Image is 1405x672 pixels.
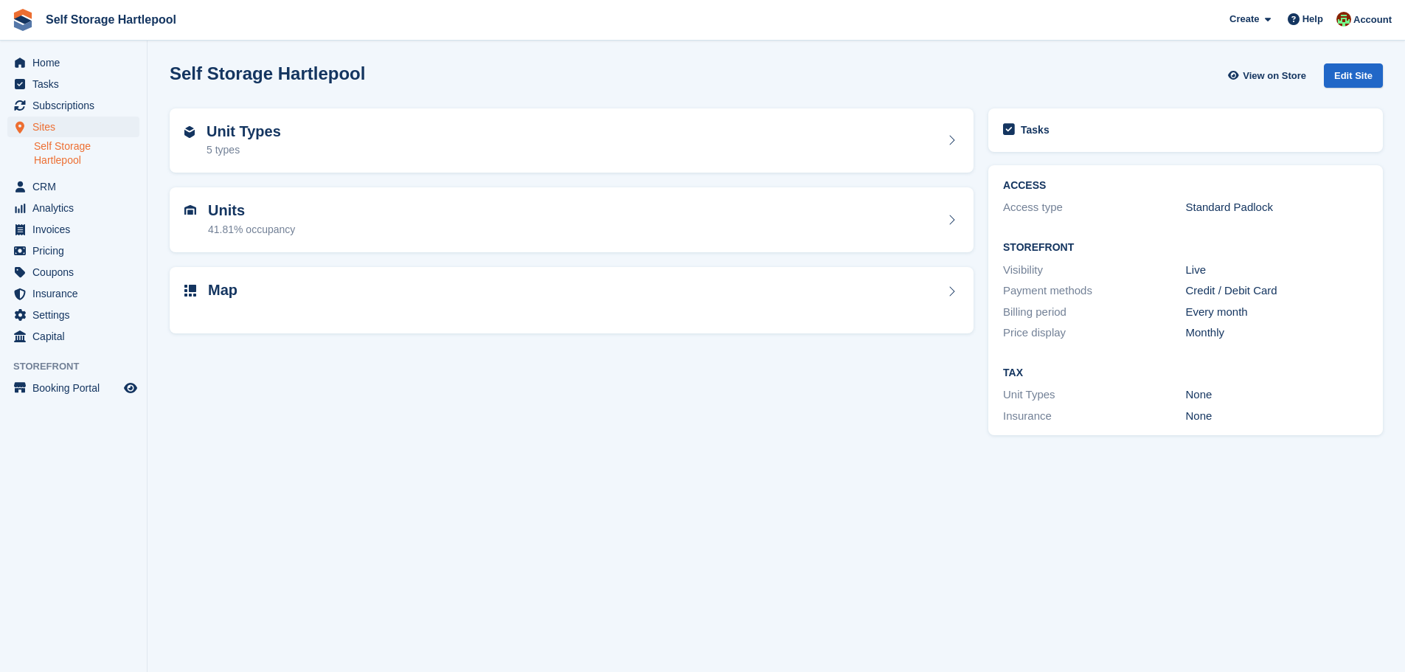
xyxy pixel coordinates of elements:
a: menu [7,176,139,197]
div: Price display [1003,325,1185,342]
span: Coupons [32,262,121,283]
div: Every month [1186,304,1368,321]
a: Self Storage Hartlepool [34,139,139,167]
div: Monthly [1186,325,1368,342]
div: Payment methods [1003,283,1185,299]
a: Map [170,267,974,334]
span: Invoices [32,219,121,240]
span: Capital [32,326,121,347]
a: menu [7,378,139,398]
h2: Unit Types [207,123,281,140]
span: Sites [32,117,121,137]
span: Help [1302,12,1323,27]
span: Insurance [32,283,121,304]
a: View on Store [1226,63,1312,88]
h2: ACCESS [1003,180,1368,192]
span: Home [32,52,121,73]
span: Account [1353,13,1392,27]
div: 5 types [207,142,281,158]
img: stora-icon-8386f47178a22dfd0bd8f6a31ec36ba5ce8667c1dd55bd0f319d3a0aa187defe.svg [12,9,34,31]
div: None [1186,387,1368,403]
a: menu [7,52,139,73]
a: Unit Types 5 types [170,108,974,173]
span: Analytics [32,198,121,218]
div: Edit Site [1324,63,1383,88]
span: Settings [32,305,121,325]
span: Pricing [32,240,121,261]
img: Woods Removals [1336,12,1351,27]
img: unit-type-icn-2b2737a686de81e16bb02015468b77c625bbabd49415b5ef34ead5e3b44a266d.svg [184,126,195,138]
div: Access type [1003,199,1185,216]
a: menu [7,262,139,283]
h2: Tax [1003,367,1368,379]
a: menu [7,305,139,325]
span: Booking Portal [32,378,121,398]
a: menu [7,198,139,218]
h2: Units [208,202,295,219]
h2: Self Storage Hartlepool [170,63,365,83]
h2: Tasks [1021,123,1050,136]
div: Insurance [1003,408,1185,425]
a: Self Storage Hartlepool [40,7,182,32]
div: Billing period [1003,304,1185,321]
span: View on Store [1243,69,1306,83]
div: 41.81% occupancy [208,222,295,238]
div: Credit / Debit Card [1186,283,1368,299]
img: unit-icn-7be61d7bf1b0ce9d3e12c5938cc71ed9869f7b940bace4675aadf7bd6d80202e.svg [184,205,196,215]
a: Preview store [122,379,139,397]
a: menu [7,240,139,261]
span: Tasks [32,74,121,94]
div: None [1186,408,1368,425]
a: menu [7,283,139,304]
a: menu [7,74,139,94]
span: Create [1229,12,1259,27]
div: Live [1186,262,1368,279]
span: Subscriptions [32,95,121,116]
span: Storefront [13,359,147,374]
div: Unit Types [1003,387,1185,403]
img: map-icn-33ee37083ee616e46c38cad1a60f524a97daa1e2b2c8c0bc3eb3415660979fc1.svg [184,285,196,297]
a: Units 41.81% occupancy [170,187,974,252]
span: CRM [32,176,121,197]
a: menu [7,326,139,347]
div: Standard Padlock [1186,199,1368,216]
a: menu [7,219,139,240]
a: Edit Site [1324,63,1383,94]
h2: Map [208,282,237,299]
div: Visibility [1003,262,1185,279]
h2: Storefront [1003,242,1368,254]
a: menu [7,117,139,137]
a: menu [7,95,139,116]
